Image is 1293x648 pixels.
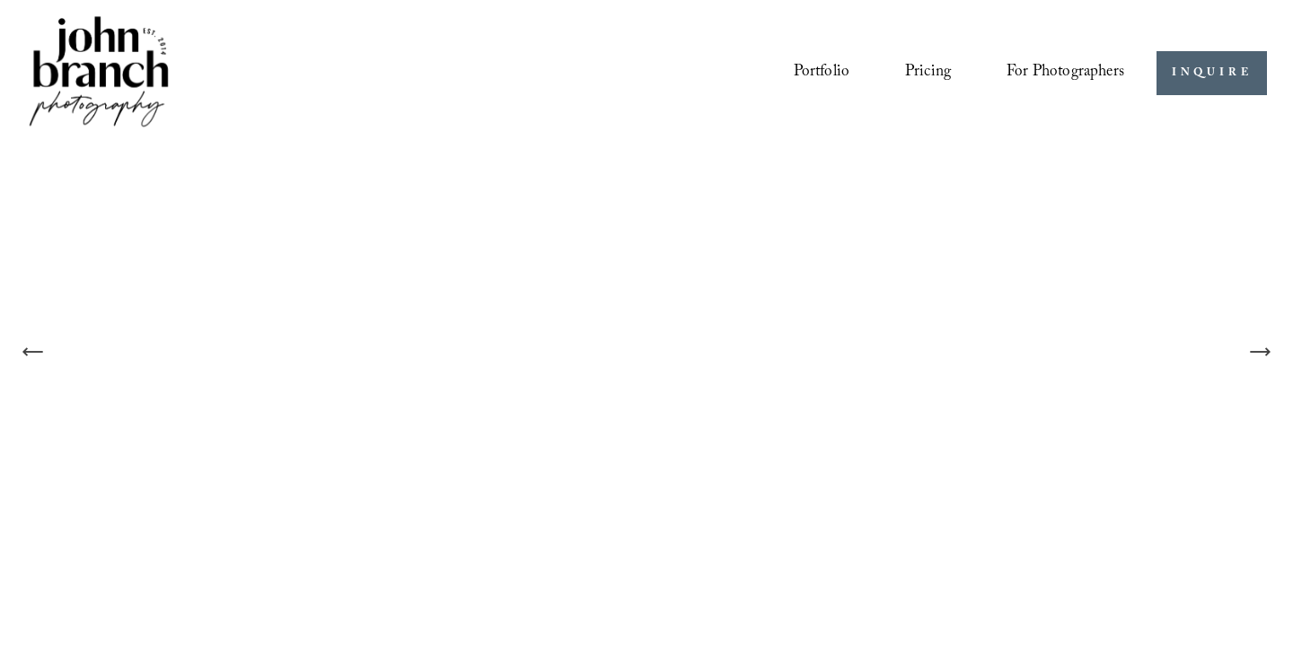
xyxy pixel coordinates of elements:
[905,57,951,91] a: Pricing
[26,13,172,134] img: John Branch IV Photography
[794,57,850,91] a: Portfolio
[13,332,53,372] button: Previous Slide
[1007,57,1124,91] a: folder dropdown
[1157,51,1267,95] a: INQUIRE
[1240,332,1280,372] button: Next Slide
[1007,58,1124,89] span: For Photographers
